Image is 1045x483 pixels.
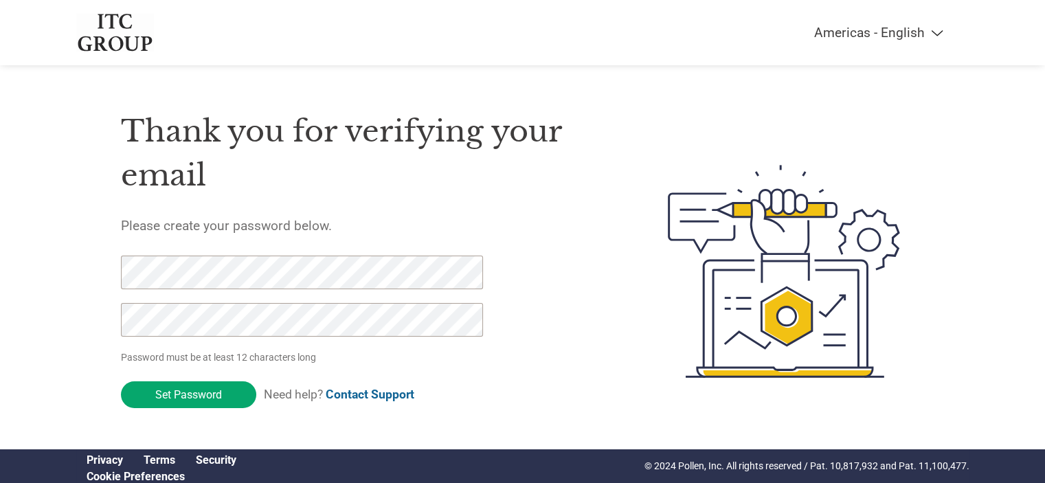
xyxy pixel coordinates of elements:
[121,381,256,408] input: Set Password
[76,14,155,52] img: ITC Group
[326,387,414,401] a: Contact Support
[144,453,175,467] a: Terms
[121,350,488,365] p: Password must be at least 12 characters long
[644,459,969,473] p: © 2024 Pollen, Inc. All rights reserved / Pat. 10,817,932 and Pat. 11,100,477.
[87,470,185,483] a: Cookie Preferences, opens a dedicated popup modal window
[643,89,925,453] img: create-password
[121,109,603,198] h1: Thank you for verifying your email
[196,453,236,467] a: Security
[76,470,247,483] div: Open Cookie Preferences Modal
[264,387,414,401] span: Need help?
[87,453,123,467] a: Privacy
[121,218,603,234] h5: Please create your password below.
